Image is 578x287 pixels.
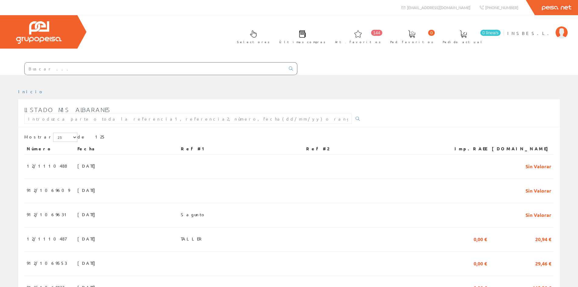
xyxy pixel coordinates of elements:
th: Imp.RAEE [444,143,489,154]
th: Ref #2 [304,143,444,154]
span: 144 [371,30,382,36]
span: 0,00 € [474,234,487,244]
th: Número [24,143,75,154]
span: Últimas compras [279,39,326,45]
span: Sagunto [181,209,206,220]
span: Listado mis albaranes [24,106,111,113]
input: Introduzca parte o toda la referencia1, referencia2, número, fecha(dd/mm/yy) o rango de fechas(dd... [24,114,352,124]
span: INSBE S.L. [507,30,553,36]
span: [DATE] [77,234,98,244]
span: 20,94 € [535,234,551,244]
span: Sin Valorar [526,185,551,195]
span: 0 línea/s [480,30,501,36]
span: 912/1069631 [27,209,69,220]
span: 0,00 € [474,258,487,268]
th: [DOMAIN_NAME] [489,143,554,154]
img: Grupo Peisa [16,21,62,44]
span: Ped. favoritos [390,39,433,45]
span: 912/1069553 [27,258,67,268]
th: Ref #1 [178,143,304,154]
span: 29,46 € [535,258,551,268]
span: [DATE] [77,209,98,220]
span: Art. favoritos [335,39,381,45]
span: Pedido actual [443,39,484,45]
a: Inicio [18,89,44,94]
span: 12/1110487 [27,234,66,244]
span: Sin Valorar [526,209,551,220]
span: 912/1069609 [27,185,70,195]
span: 12/1110488 [27,161,67,171]
th: Fecha [75,143,178,154]
a: Últimas compras [273,25,329,47]
div: de 125 [24,133,554,143]
span: Selectores [237,39,270,45]
span: TALLER [181,234,204,244]
span: [DATE] [77,161,98,171]
input: Buscar ... [25,63,285,75]
span: [DATE] [77,258,98,268]
span: [EMAIL_ADDRESS][DOMAIN_NAME] [407,5,470,10]
span: [DATE] [77,185,98,195]
span: [PHONE_NUMBER] [485,5,518,10]
select: Mostrar [53,133,77,142]
a: INSBE S.L. [507,25,568,31]
label: Mostrar [24,133,77,142]
span: Sin Valorar [526,161,551,171]
a: Selectores [231,25,273,47]
a: 144 Art. favoritos [329,25,384,47]
span: 0 [428,30,435,36]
